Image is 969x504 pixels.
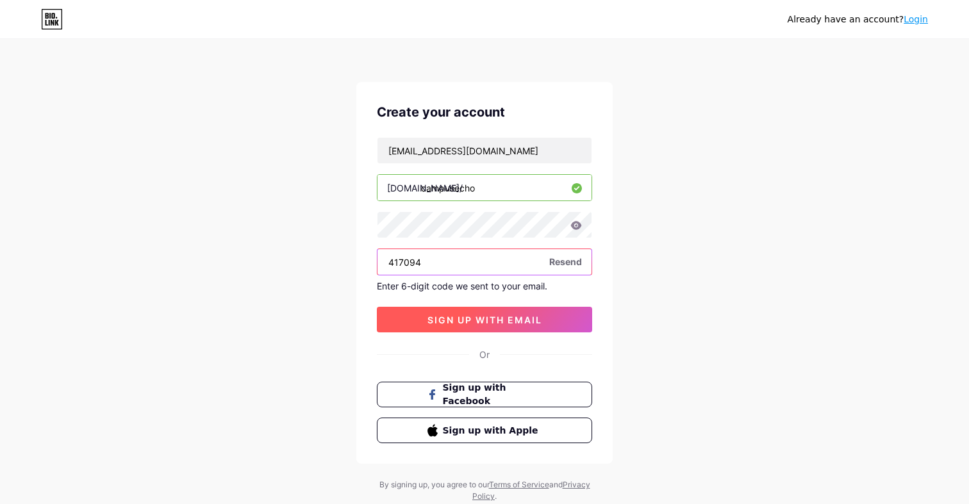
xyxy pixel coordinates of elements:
a: Terms of Service [489,480,549,489]
input: username [377,175,592,200]
input: Email [377,138,592,163]
button: Sign up with Apple [377,418,592,443]
button: sign up with email [377,307,592,332]
span: Sign up with Facebook [443,381,542,408]
div: [DOMAIN_NAME]/ [387,181,463,195]
div: Or [479,348,490,361]
div: Create your account [377,102,592,122]
div: Enter 6-digit code we sent to your email. [377,280,592,291]
span: Sign up with Apple [443,424,542,437]
span: Resend [549,255,582,268]
div: By signing up, you agree to our and . [376,479,593,502]
span: sign up with email [427,314,542,325]
input: Paste login code [377,249,592,275]
div: Already have an account? [788,13,928,26]
a: Login [904,14,928,24]
button: Sign up with Facebook [377,382,592,407]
